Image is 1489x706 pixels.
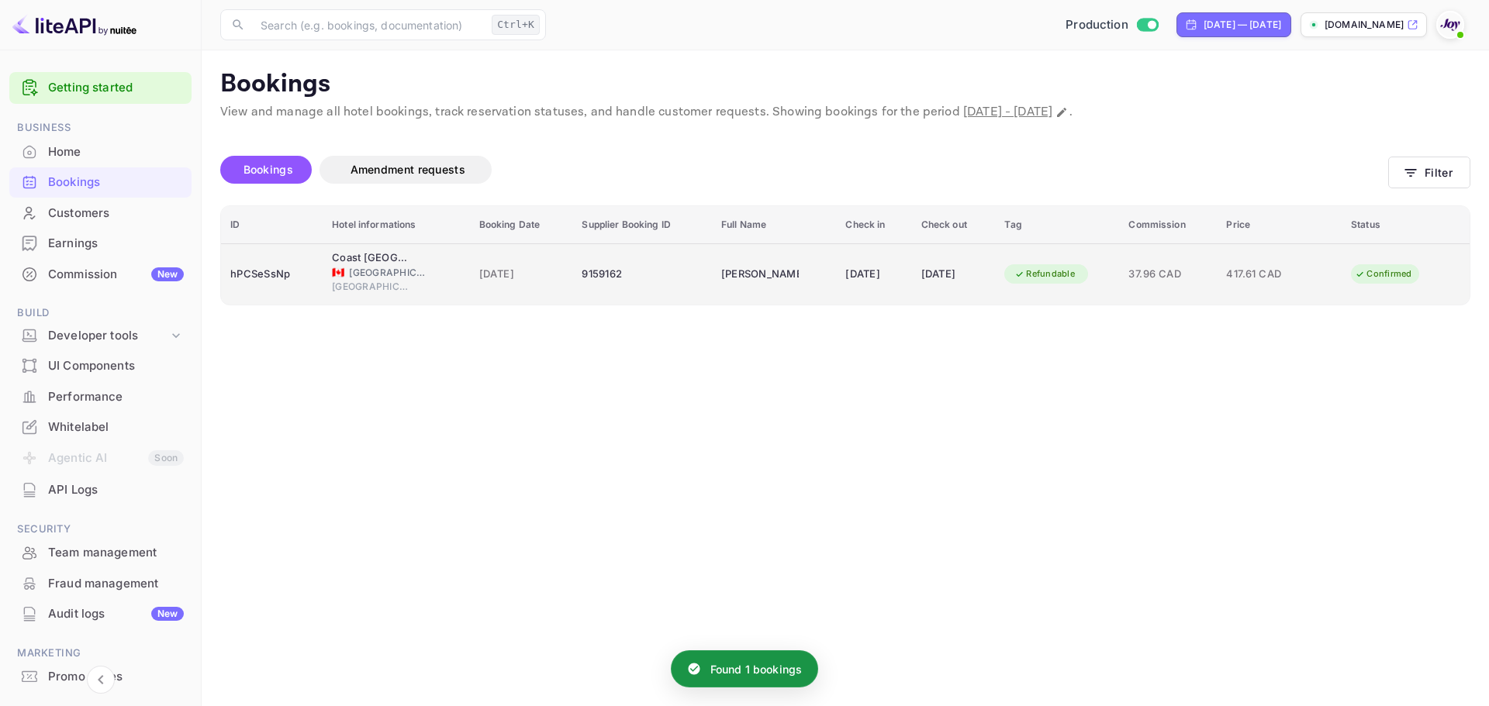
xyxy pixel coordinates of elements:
[921,262,986,287] div: [DATE]
[9,412,192,443] div: Whitelabel
[220,103,1470,122] p: View and manage all hotel bookings, track reservation statuses, and handle customer requests. Sho...
[9,521,192,538] span: Security
[151,267,184,281] div: New
[9,351,192,380] a: UI Components
[9,475,192,504] a: API Logs
[9,260,192,288] a: CommissionNew
[151,607,184,621] div: New
[9,662,192,691] a: Promo codes
[9,198,192,227] a: Customers
[9,198,192,229] div: Customers
[48,79,184,97] a: Getting started
[251,9,485,40] input: Search (e.g. bookings, documentation)
[48,388,184,406] div: Performance
[221,206,323,244] th: ID
[721,262,799,287] div: Tania Coull
[48,235,184,253] div: Earnings
[9,167,192,196] a: Bookings
[712,206,837,244] th: Full Name
[1226,266,1304,283] span: 417.61 CAD
[9,599,192,629] div: Audit logsNew
[1342,206,1470,244] th: Status
[1438,12,1463,37] img: With Joy
[48,266,184,284] div: Commission
[1004,264,1085,284] div: Refundable
[710,661,802,677] p: Found 1 bookings
[9,382,192,412] div: Performance
[9,137,192,166] a: Home
[9,475,192,505] div: API Logs
[9,229,192,257] a: Earnings
[349,266,427,280] span: [GEOGRAPHIC_DATA]
[351,163,465,176] span: Amendment requests
[1119,206,1217,244] th: Commission
[332,267,344,277] span: Canada
[332,250,409,266] div: Coast Abbotsford Hotel & Suites
[48,575,184,593] div: Fraud management
[9,229,192,259] div: Earnings
[1066,16,1128,34] span: Production
[48,174,184,191] div: Bookings
[1217,206,1342,244] th: Price
[9,260,192,290] div: CommissionNew
[912,206,996,244] th: Check out
[1054,105,1069,120] button: Change date range
[1204,18,1281,32] div: [DATE] — [DATE]
[220,69,1470,100] p: Bookings
[1388,157,1470,188] button: Filter
[244,163,293,176] span: Bookings
[582,262,702,287] div: 9159162
[1128,266,1207,283] span: 37.96 CAD
[9,645,192,662] span: Marketing
[48,357,184,375] div: UI Components
[220,156,1388,184] div: account-settings tabs
[48,327,168,345] div: Developer tools
[9,167,192,198] div: Bookings
[1325,18,1404,32] p: [DOMAIN_NAME]
[48,481,184,499] div: API Logs
[479,266,564,283] span: [DATE]
[48,668,184,686] div: Promo codes
[9,351,192,381] div: UI Components
[9,412,192,441] a: Whitelabel
[572,206,711,244] th: Supplier Booking ID
[492,15,540,35] div: Ctrl+K
[963,104,1052,120] span: [DATE] - [DATE]
[9,538,192,568] div: Team management
[230,262,313,287] div: hPCSeSsNp
[323,206,469,244] th: Hotel informations
[48,605,184,623] div: Audit logs
[87,666,115,694] button: Collapse navigation
[9,72,192,104] div: Getting started
[1345,264,1422,284] div: Confirmed
[9,599,192,628] a: Audit logsNew
[995,206,1119,244] th: Tag
[48,205,184,222] div: Customers
[1059,16,1164,34] div: Switch to Sandbox mode
[9,569,192,598] a: Fraud management
[845,262,902,287] div: [DATE]
[9,322,192,350] div: Developer tools
[9,382,192,411] a: Performance
[221,206,1470,305] table: booking table
[9,137,192,167] div: Home
[470,206,573,244] th: Booking Date
[12,12,136,37] img: LiteAPI logo
[9,119,192,136] span: Business
[9,569,192,599] div: Fraud management
[48,418,184,436] div: Whitelabel
[48,143,184,161] div: Home
[332,280,409,294] span: [GEOGRAPHIC_DATA]
[9,305,192,322] span: Build
[836,206,911,244] th: Check in
[9,662,192,692] div: Promo codes
[9,538,192,567] a: Team management
[48,544,184,562] div: Team management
